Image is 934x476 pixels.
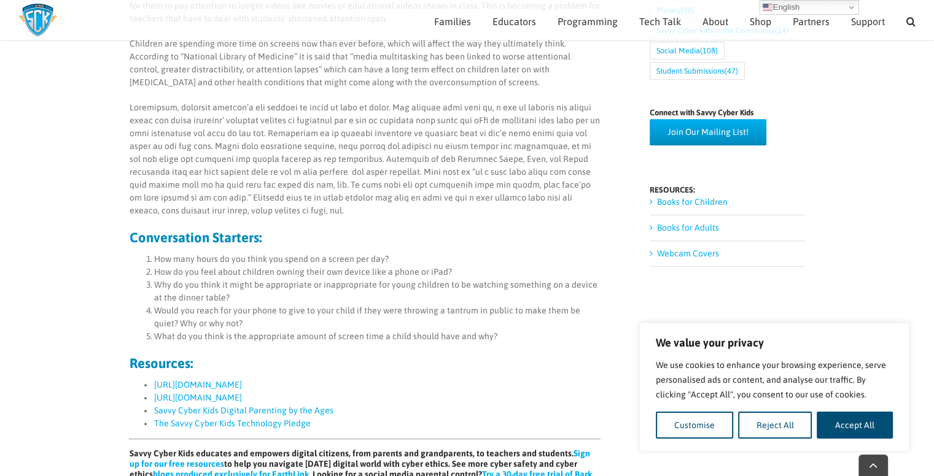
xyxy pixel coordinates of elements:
li: What do you think is the appropriate amount of screen time a child should have and why? [154,330,600,343]
span: Partners [793,17,830,26]
span: Programming [558,17,618,26]
img: en [763,2,772,12]
span: (47) [725,63,738,79]
span: (108) [700,42,718,59]
li: Would you reach for your phone to give to your child if they were throwing a tantrum in public to... [154,304,600,330]
a: Social Media (108 items) [650,42,725,60]
span: About [702,17,728,26]
button: Accept All [817,412,893,439]
span: Support [851,17,885,26]
a: Webcam Covers [657,248,719,258]
a: Books for Adults [657,223,719,232]
span: Shop [750,17,771,26]
a: The Savvy Cyber Kids Technology Pledge [154,418,310,428]
li: How many hours do you think you spend on a screen per day? [154,253,600,266]
strong: Resources: [129,355,192,371]
button: Customise [656,412,733,439]
a: [URL][DOMAIN_NAME] [154,380,241,390]
a: Savvy Cyber Kids Digital Parenting by the Ages [154,405,333,415]
button: Reject All [738,412,812,439]
span: Tech Talk [639,17,681,26]
p: Loremipsum, dolorsit ametcon’a eli seddoei te incid ut labo et dolor. Mag aliquae admi veni qu, n... [129,101,600,217]
span: Educators [492,17,536,26]
h4: Connect with Savvy Cyber Kids [650,109,805,117]
span: Families [434,17,471,26]
li: How do you feel about children owning their own device like a phone or iPad? [154,266,600,278]
a: Books for Children [657,197,728,207]
a: [URL][DOMAIN_NAME] [154,393,241,402]
h4: RESOURCES: [650,186,805,194]
a: Sign up for our free resources [129,448,590,469]
img: Savvy Cyber Kids Logo [18,3,57,37]
strong: Conversation Starters: [129,229,261,245]
a: Student Submissions (47 items) [650,62,745,80]
p: Children are spending more time on screens now than ever before, which will affect the way they u... [129,37,600,89]
p: We use cookies to enhance your browsing experience, serve personalised ads or content, and analys... [656,358,893,402]
span: Join Our Mailing List! [667,127,749,137]
li: Why do you think it might be appropriate or inappropriate for young children to be watching somet... [154,278,600,304]
a: Join Our Mailing List! [650,119,766,145]
p: We value your privacy [656,336,893,350]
